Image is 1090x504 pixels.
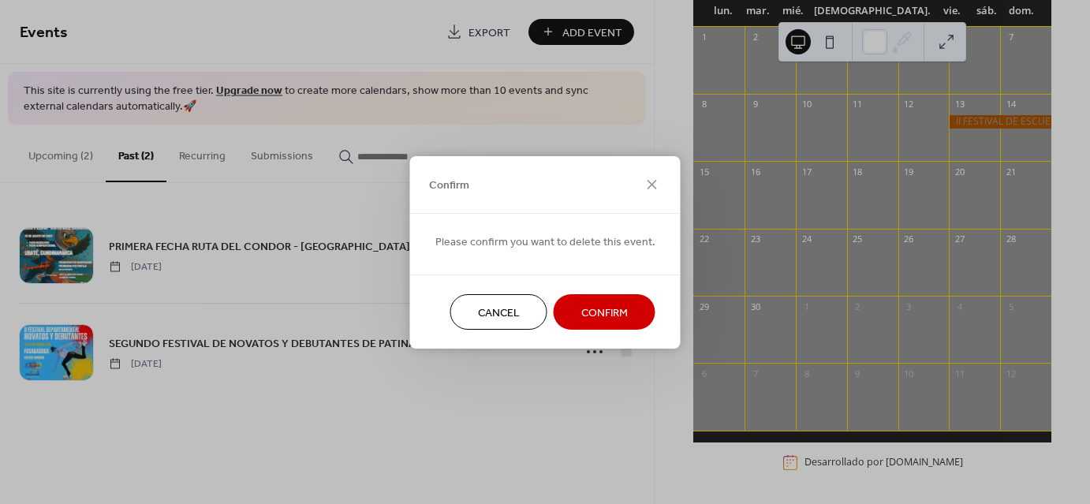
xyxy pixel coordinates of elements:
button: Cancel [450,294,547,330]
span: Confirm [581,304,628,321]
span: Please confirm you want to delete this event. [435,233,655,250]
span: Cancel [478,304,520,321]
span: Confirm [429,177,469,194]
button: Confirm [554,294,655,330]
